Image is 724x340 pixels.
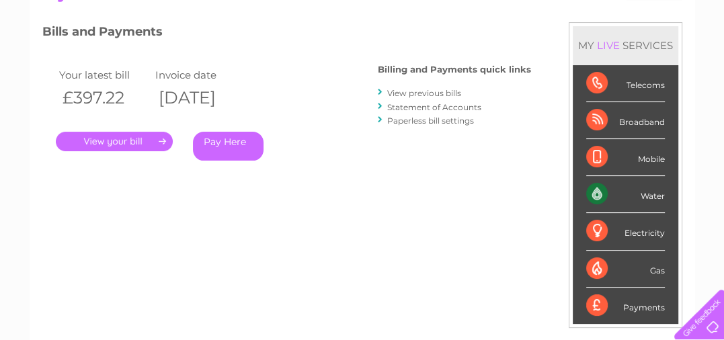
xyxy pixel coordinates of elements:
[586,139,665,176] div: Mobile
[607,57,627,67] a: Blog
[152,66,249,84] td: Invoice date
[487,57,513,67] a: Water
[586,288,665,324] div: Payments
[586,251,665,288] div: Gas
[471,7,563,24] a: 0333 014 3131
[586,102,665,139] div: Broadband
[56,84,153,112] th: £397.22
[573,26,678,65] div: MY SERVICES
[26,35,94,76] img: logo.png
[42,22,531,46] h3: Bills and Payments
[387,88,461,98] a: View previous bills
[586,65,665,102] div: Telecoms
[521,57,551,67] a: Energy
[378,65,531,75] h4: Billing and Payments quick links
[56,66,153,84] td: Your latest bill
[45,7,680,65] div: Clear Business is a trading name of Verastar Limited (registered in [GEOGRAPHIC_DATA] No. 3667643...
[559,57,599,67] a: Telecoms
[152,84,249,112] th: [DATE]
[56,132,173,151] a: .
[387,116,474,126] a: Paperless bill settings
[594,39,622,52] div: LIVE
[193,132,264,161] a: Pay Here
[586,176,665,213] div: Water
[586,213,665,250] div: Electricity
[635,57,668,67] a: Contact
[680,57,711,67] a: Log out
[387,102,481,112] a: Statement of Accounts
